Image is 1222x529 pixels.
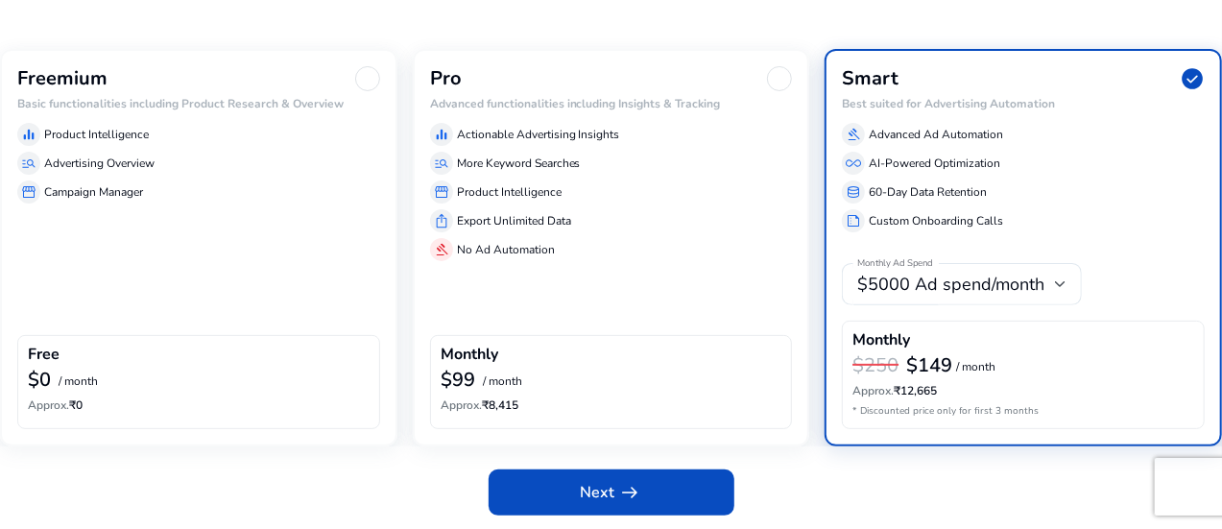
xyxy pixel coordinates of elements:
[44,126,149,143] p: Product Intelligence
[434,156,449,171] span: manage_search
[457,241,555,258] p: No Ad Automation
[852,384,1194,397] h6: ₹12,665
[434,213,449,228] span: ios_share
[869,126,1003,143] p: Advanced Ad Automation
[857,257,933,271] mat-label: Monthly Ad Spend
[28,367,51,393] b: $0
[852,331,910,349] h4: Monthly
[441,367,475,393] b: $99
[489,469,734,516] button: Nextarrow_right_alt
[842,97,1205,110] h6: Best suited for Advertising Automation
[434,184,449,200] span: storefront
[457,155,581,172] p: More Keyword Searches
[44,155,155,172] p: Advertising Overview
[457,183,562,201] p: Product Intelligence
[441,398,782,412] h6: ₹8,415
[906,352,952,378] b: $149
[457,212,571,229] p: Export Unlimited Data
[430,97,793,110] h6: Advanced functionalities including Insights & Tracking
[581,481,642,504] span: Next
[28,397,69,413] span: Approx.
[59,375,98,388] p: / month
[852,404,1194,419] p: * Discounted price only for first 3 months
[21,156,36,171] span: manage_search
[434,242,449,257] span: gavel
[846,184,861,200] span: database
[441,397,482,413] span: Approx.
[441,346,498,364] h4: Monthly
[852,383,894,398] span: Approx.
[483,375,522,388] p: / month
[28,346,60,364] h4: Free
[430,67,462,90] h3: Pro
[846,213,861,228] span: summarize
[1180,66,1205,91] span: check_circle
[869,155,1000,172] p: AI-Powered Optimization
[44,183,143,201] p: Campaign Manager
[869,212,1003,229] p: Custom Onboarding Calls
[869,183,987,201] p: 60-Day Data Retention
[28,398,370,412] h6: ₹0
[842,67,899,90] h3: Smart
[846,156,861,171] span: all_inclusive
[956,361,995,373] p: / month
[434,127,449,142] span: equalizer
[846,127,861,142] span: gavel
[857,273,1044,296] span: $5000 Ad spend/month
[619,481,642,504] span: arrow_right_alt
[457,126,620,143] p: Actionable Advertising Insights
[17,97,380,110] h6: Basic functionalities including Product Research & Overview
[21,127,36,142] span: equalizer
[852,354,899,377] h3: $250
[17,67,108,90] h3: Freemium
[21,184,36,200] span: storefront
